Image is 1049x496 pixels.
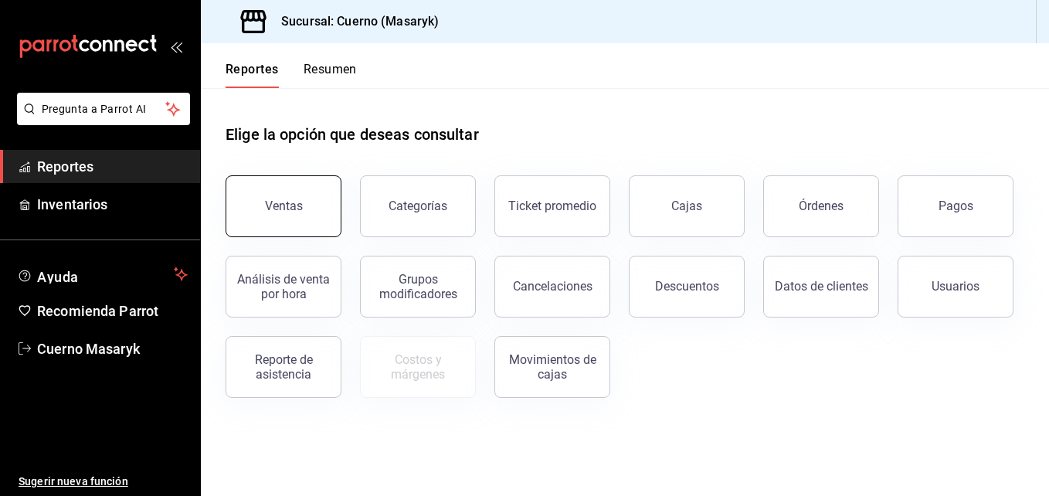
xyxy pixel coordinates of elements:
div: Movimientos de cajas [504,352,600,382]
div: Pagos [939,199,973,213]
button: Pagos [898,175,1013,237]
button: Ticket promedio [494,175,610,237]
button: Movimientos de cajas [494,336,610,398]
span: Sugerir nueva función [19,474,188,490]
div: Categorías [389,199,447,213]
div: Cajas [671,199,702,213]
button: Descuentos [629,256,745,318]
button: Resumen [304,62,357,88]
button: Categorías [360,175,476,237]
button: Reportes [226,62,279,88]
button: Análisis de venta por hora [226,256,341,318]
div: Órdenes [799,199,844,213]
div: Ticket promedio [508,199,596,213]
button: Cajas [629,175,745,237]
span: Cuerno Masaryk [37,338,188,359]
span: Inventarios [37,194,188,215]
div: navigation tabs [226,62,357,88]
h1: Elige la opción que deseas consultar [226,123,479,146]
button: Datos de clientes [763,256,879,318]
a: Pregunta a Parrot AI [11,112,190,128]
h3: Sucursal: Cuerno (Masaryk) [269,12,439,31]
div: Grupos modificadores [370,272,466,301]
span: Recomienda Parrot [37,301,188,321]
div: Ventas [265,199,303,213]
span: Reportes [37,156,188,177]
button: Contrata inventarios para ver este reporte [360,336,476,398]
div: Descuentos [655,279,719,294]
div: Análisis de venta por hora [236,272,331,301]
button: Órdenes [763,175,879,237]
div: Usuarios [932,279,979,294]
button: Grupos modificadores [360,256,476,318]
div: Costos y márgenes [370,352,466,382]
button: Reporte de asistencia [226,336,341,398]
button: Ventas [226,175,341,237]
button: open_drawer_menu [170,40,182,53]
button: Usuarios [898,256,1013,318]
span: Ayuda [37,265,168,284]
div: Cancelaciones [513,279,592,294]
span: Pregunta a Parrot AI [42,101,166,117]
button: Pregunta a Parrot AI [17,93,190,125]
button: Cancelaciones [494,256,610,318]
div: Reporte de asistencia [236,352,331,382]
div: Datos de clientes [775,279,868,294]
